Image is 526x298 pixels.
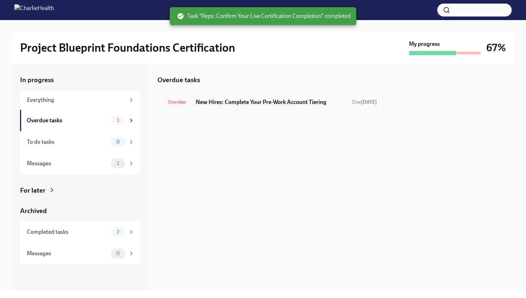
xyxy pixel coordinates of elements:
[27,117,108,124] div: Overdue tasks
[196,98,346,106] h6: New Hires: Complete Your Pre-Work Account Tiering
[27,96,125,104] div: Everything
[20,153,140,174] a: Messages1
[20,41,235,55] h2: Project Blueprint Foundations Certification
[157,75,200,85] h5: Overdue tasks
[361,99,377,105] strong: [DATE]
[20,243,140,264] a: Messages0
[352,99,377,105] span: Due
[27,228,108,236] div: Completed tasks
[177,12,351,20] span: Task "Reps: Confirm Your Live Certification Completion" completed
[112,229,123,235] span: 2
[20,186,140,195] a: For later
[27,160,108,167] div: Messages
[20,186,45,195] div: For later
[352,99,377,105] span: September 15th, 2025 12:00
[27,250,108,257] div: Messages
[14,4,54,16] img: CharlieHealth
[20,110,140,131] a: Overdue tasks1
[112,251,124,256] span: 0
[113,118,123,123] span: 1
[113,161,123,166] span: 1
[409,40,440,48] strong: My progress
[486,41,506,54] h3: 67%
[20,131,140,153] a: To do tasks0
[27,138,108,146] div: To do tasks
[20,221,140,243] a: Completed tasks2
[20,90,140,110] a: Everything
[20,75,140,85] a: In progress
[164,99,190,105] span: Overdue
[164,96,377,108] a: OverdueNew Hires: Complete Your Pre-Work Account TieringDue[DATE]
[112,139,124,145] span: 0
[20,206,140,216] a: Archived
